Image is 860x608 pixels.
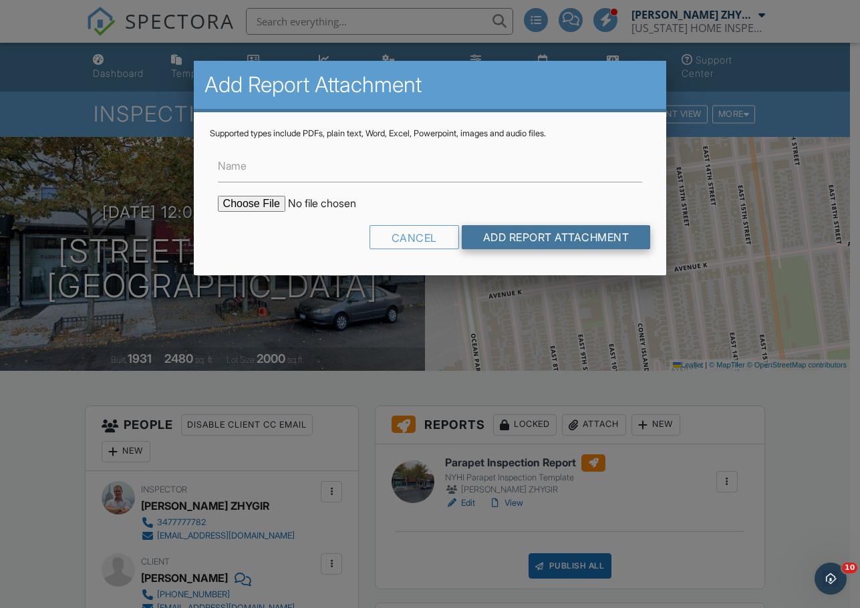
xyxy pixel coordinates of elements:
span: 10 [842,563,857,573]
input: Add Report Attachment [462,225,651,249]
h2: Add Report Attachment [204,71,656,98]
div: Supported types include PDFs, plain text, Word, Excel, Powerpoint, images and audio files. [210,128,651,139]
label: Name [218,158,247,173]
iframe: Intercom live chat [815,563,847,595]
div: Cancel [370,225,459,249]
